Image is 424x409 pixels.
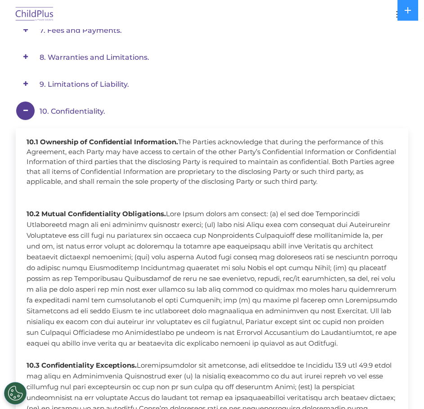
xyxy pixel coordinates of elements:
[27,209,166,218] b: 10.2 Mutual Confidentiality Obligations.
[40,80,129,89] span: 9. Limitations of Liability.
[4,382,27,405] button: Cookies Settings
[40,53,149,62] span: 8. Warranties and Limitations.
[27,138,178,146] b: 10.1 Ownership of Confidential Information.
[40,107,105,116] span: 10. Confidentiality.
[40,26,122,35] span: 7. Fees and Payments.
[27,209,397,349] p: Lore Ipsum dolors am consect: (a) el sed doe Temporincidi Utlaboreetd magn ali eni adminimv quisn...
[27,361,137,369] b: 10.3 Confidentiality Exceptions.
[13,4,56,25] img: ChildPlus by Procare Solutions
